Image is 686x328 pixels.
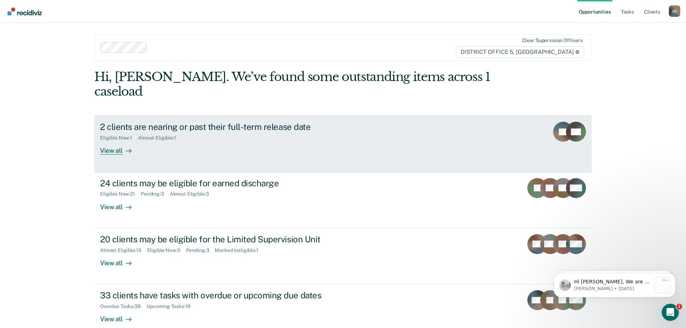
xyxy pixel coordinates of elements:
span: Hi [PERSON_NAME], We are so excited to announce a brand new feature: AI case note search! 📣 Findi... [31,20,108,203]
a: 20 clients may be eligible for the Limited Supervision UnitAlmost Eligible:15Eligible Now:5Pendin... [94,228,592,284]
p: Message from Kim, sent 6d ago [31,27,108,33]
div: Almost Eligible : 15 [100,247,147,253]
div: Almost Eligible : 1 [138,135,182,141]
div: View all [100,309,140,323]
span: DISTRICT OFFICE 5, [GEOGRAPHIC_DATA] [456,46,584,58]
a: 24 clients may be eligible for earned dischargeEligible Now:21Pending:3Almost Eligible:3View all [94,172,592,228]
div: 2 clients are nearing or past their full-term release date [100,122,351,132]
div: Eligible Now : 5 [147,247,186,253]
div: Overdue Tasks : 38 [100,303,146,309]
div: 20 clients may be eligible for the Limited Supervision Unit [100,234,351,244]
iframe: Intercom notifications message [543,259,686,309]
div: 33 clients have tasks with overdue or upcoming due dates [100,290,351,301]
button: Profile dropdown button [669,5,680,17]
div: O V [669,5,680,17]
div: 24 clients may be eligible for earned discharge [100,178,351,188]
div: Hi, [PERSON_NAME]. We’ve found some outstanding items across 1 caseload [94,70,492,99]
a: 2 clients are nearing or past their full-term release dateEligible Now:1Almost Eligible:1View all [94,116,592,172]
div: Upcoming Tasks : 18 [146,303,196,309]
div: Clear supervision officers [522,37,583,44]
div: Eligible Now : 21 [100,191,141,197]
div: View all [100,141,140,155]
div: Almost Eligible : 3 [170,191,215,197]
img: Recidiviz [8,7,42,15]
div: Pending : 3 [186,247,215,253]
div: Eligible Now : 1 [100,135,138,141]
div: Pending : 3 [141,191,170,197]
div: View all [100,253,140,267]
span: 2 [676,304,682,309]
div: Marked Ineligible : 1 [215,247,264,253]
div: View all [100,197,140,211]
iframe: Intercom live chat [662,304,679,321]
